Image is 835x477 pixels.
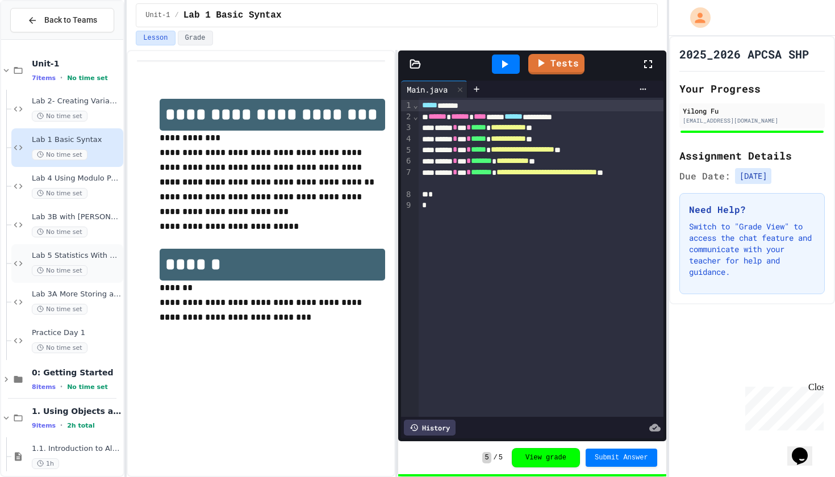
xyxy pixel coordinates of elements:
[32,174,121,183] span: Lab 4 Using Modulo Pennies Program
[60,421,62,430] span: •
[183,9,282,22] span: Lab 1 Basic Syntax
[401,81,467,98] div: Main.java
[683,106,821,116] div: Yilong Fu
[689,221,815,278] p: Switch to "Grade View" to access the chat feature and communicate with your teacher for help and ...
[32,367,121,378] span: 0: Getting Started
[401,189,412,200] div: 8
[412,101,418,110] span: Fold line
[586,449,657,467] button: Submit Answer
[67,74,108,82] span: No time set
[412,112,418,121] span: Fold line
[32,265,87,276] span: No time set
[32,188,87,199] span: No time set
[32,251,121,261] span: Lab 5 Statistics With Pairs
[32,74,56,82] span: 7 items
[5,5,78,72] div: Chat with us now!Close
[44,14,97,26] span: Back to Teams
[136,31,175,45] button: Lesson
[32,227,87,237] span: No time set
[679,81,825,97] h2: Your Progress
[735,168,771,184] span: [DATE]
[401,145,412,156] div: 5
[32,135,121,145] span: Lab 1 Basic Syntax
[32,111,87,122] span: No time set
[679,148,825,164] h2: Assignment Details
[60,382,62,391] span: •
[401,83,453,95] div: Main.java
[512,448,580,467] button: View grade
[32,290,121,299] span: Lab 3A More Storing and Printing
[595,453,648,462] span: Submit Answer
[178,31,213,45] button: Grade
[679,169,730,183] span: Due Date:
[499,453,503,462] span: 5
[32,149,87,160] span: No time set
[32,58,121,69] span: Unit-1
[401,133,412,145] div: 4
[32,406,121,416] span: 1. Using Objects and Methods
[494,453,498,462] span: /
[32,212,121,222] span: Lab 3B with [PERSON_NAME] Input
[678,5,713,31] div: My Account
[67,383,108,391] span: No time set
[32,458,59,469] span: 1h
[401,111,412,123] div: 2
[145,11,170,20] span: Unit-1
[32,328,121,338] span: Practice Day 1
[482,452,491,463] span: 5
[401,200,412,211] div: 9
[741,382,824,430] iframe: chat widget
[401,167,412,189] div: 7
[32,342,87,353] span: No time set
[60,73,62,82] span: •
[32,422,56,429] span: 9 items
[32,304,87,315] span: No time set
[175,11,179,20] span: /
[32,444,121,454] span: 1.1. Introduction to Algorithms, Programming, and Compilers
[683,116,821,125] div: [EMAIL_ADDRESS][DOMAIN_NAME]
[67,422,95,429] span: 2h total
[787,432,824,466] iframe: chat widget
[32,383,56,391] span: 8 items
[401,156,412,167] div: 6
[404,420,456,436] div: History
[32,97,121,106] span: Lab 2- Creating Variables and Printing
[10,8,114,32] button: Back to Teams
[401,100,412,111] div: 1
[528,54,584,74] a: Tests
[679,46,809,62] h1: 2025_2026 APCSA SHP
[689,203,815,216] h3: Need Help?
[401,122,412,133] div: 3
